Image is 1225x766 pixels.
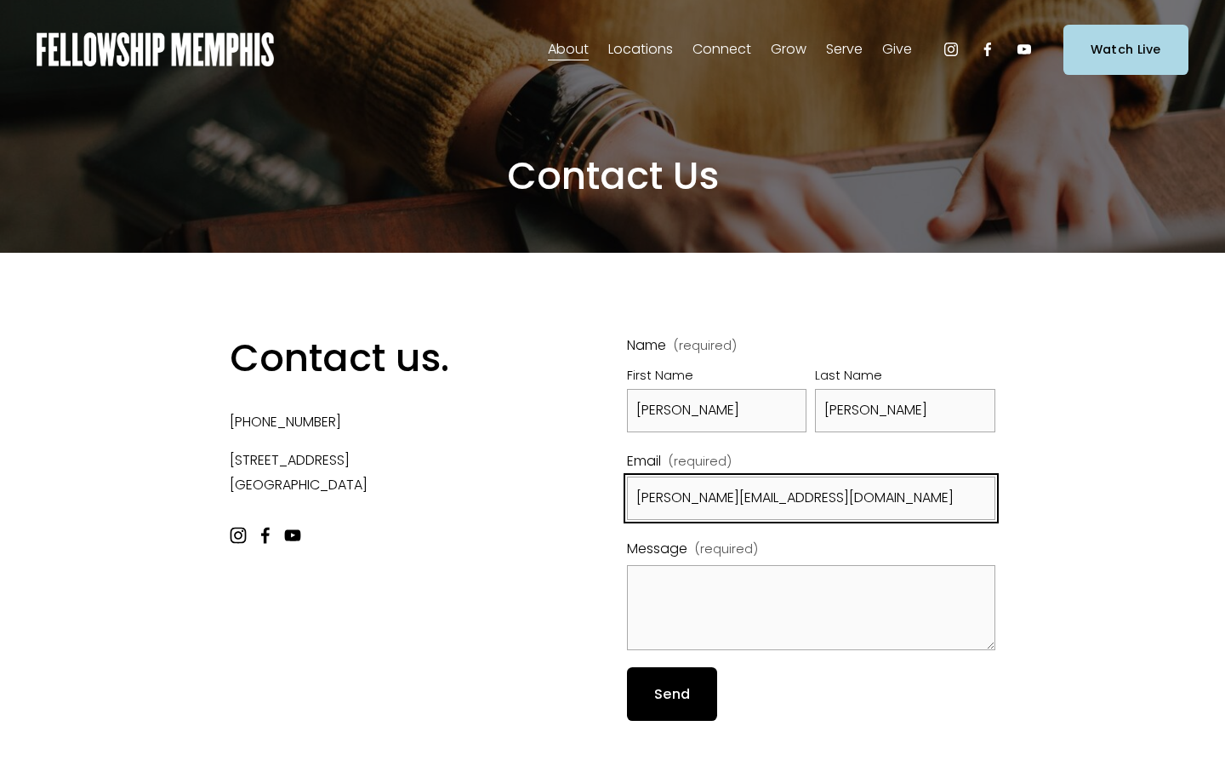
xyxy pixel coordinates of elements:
[674,340,737,352] span: (required)
[627,334,666,358] span: Name
[548,36,589,63] a: folder dropdown
[230,410,532,435] p: [PHONE_NUMBER]
[771,37,806,62] span: Grow
[230,334,532,383] h2: Contact us.
[979,41,996,58] a: Facebook
[826,37,863,62] span: Serve
[37,32,274,66] img: Fellowship Memphis
[771,36,806,63] a: folder dropdown
[627,365,807,389] div: First Name
[608,37,673,62] span: Locations
[1016,41,1033,58] a: YouTube
[815,365,995,389] div: Last Name
[692,37,751,62] span: Connect
[284,527,301,544] a: YouTube
[257,527,274,544] a: Facebook
[627,667,717,721] button: SendSend
[826,36,863,63] a: folder dropdown
[608,36,673,63] a: folder dropdown
[627,537,687,562] span: Message
[230,151,995,201] h2: Contact Us
[230,449,532,498] p: [STREET_ADDRESS] [GEOGRAPHIC_DATA]
[943,41,960,58] a: Instagram
[882,37,912,62] span: Give
[692,36,751,63] a: folder dropdown
[1063,25,1188,75] a: Watch Live
[669,451,732,473] span: (required)
[654,684,690,704] span: Send
[882,36,912,63] a: folder dropdown
[627,449,661,474] span: Email
[548,37,589,62] span: About
[230,527,247,544] a: Instagram
[695,539,758,561] span: (required)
